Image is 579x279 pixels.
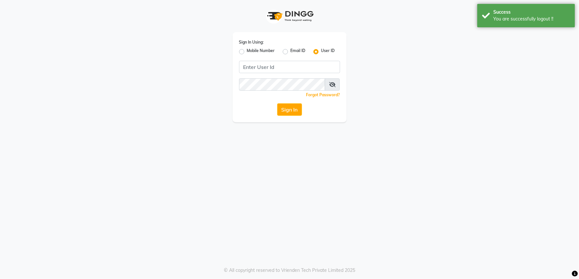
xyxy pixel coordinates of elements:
div: You are successfully logout !! [494,16,570,22]
button: Sign In [277,103,302,116]
input: Username [239,78,326,91]
div: Success [494,9,570,16]
label: User ID [321,48,335,56]
img: logo1.svg [264,7,316,26]
a: Forgot Password? [306,92,340,97]
label: Sign In Using: [239,39,264,45]
label: Email ID [291,48,306,56]
label: Mobile Number [247,48,275,56]
input: Username [239,61,340,73]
